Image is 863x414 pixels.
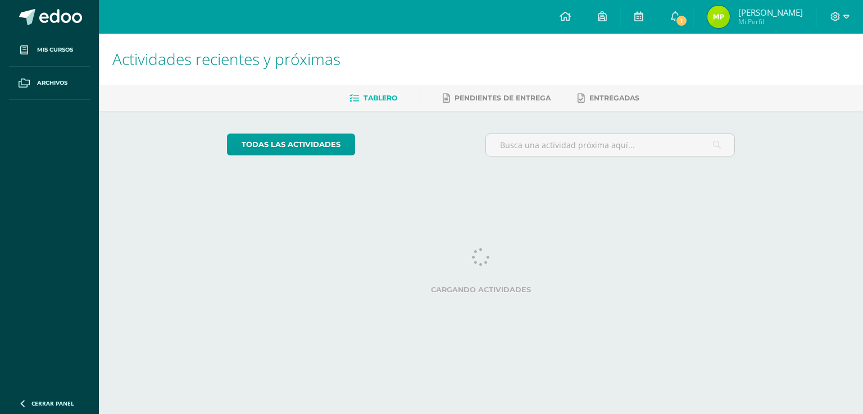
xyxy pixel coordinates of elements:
span: Pendientes de entrega [455,94,551,102]
span: Mis cursos [37,45,73,54]
span: [PERSON_NAME] [738,7,803,18]
a: Archivos [9,67,90,100]
a: Pendientes de entrega [443,89,551,107]
span: Tablero [364,94,397,102]
span: Archivos [37,79,67,88]
a: Mis cursos [9,34,90,67]
a: Tablero [349,89,397,107]
img: 9cd3973802a06202bf24a306bd0e75ee.png [707,6,730,28]
span: Cerrar panel [31,399,74,407]
span: Mi Perfil [738,17,803,26]
span: Actividades recientes y próximas [112,48,340,70]
span: 1 [675,15,688,27]
a: Entregadas [578,89,639,107]
label: Cargando actividades [227,286,735,294]
input: Busca una actividad próxima aquí... [486,134,735,156]
span: Entregadas [589,94,639,102]
a: todas las Actividades [227,134,355,155]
